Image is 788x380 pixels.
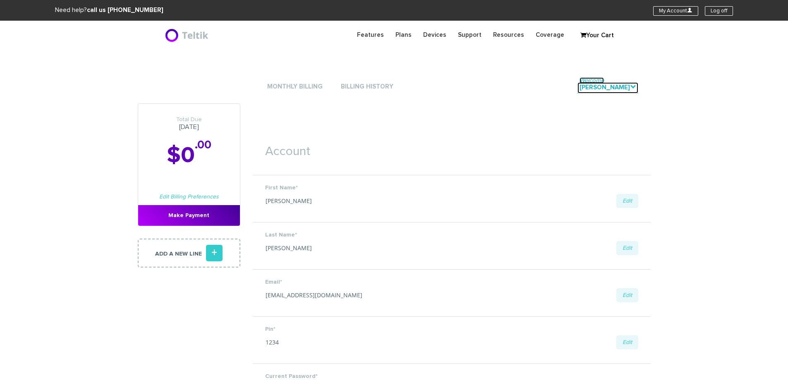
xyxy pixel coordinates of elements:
[265,278,638,286] label: Email*
[577,82,638,93] a: Welcome[PERSON_NAME].
[87,7,163,13] strong: call us [PHONE_NUMBER]
[705,6,733,16] a: Log off
[687,7,692,13] i: U
[487,27,530,43] a: Resources
[159,194,219,200] a: Edit Billing Preferences
[55,7,163,13] span: Need help?
[339,81,395,93] a: Billing History
[265,81,325,93] a: Monthly Billing
[138,143,240,168] h2: $0
[417,27,452,43] a: Devices
[206,245,223,261] i: +
[138,205,240,226] a: Make Payment
[530,27,570,43] a: Coverage
[630,84,636,90] i: .
[390,27,417,43] a: Plans
[253,132,651,163] h1: Account
[138,116,240,131] h3: [DATE]
[351,27,390,43] a: Features
[138,116,240,123] span: Total Due
[580,77,604,84] span: Welcome
[653,6,698,16] a: My AccountU
[616,335,638,349] a: Edit
[616,288,638,302] a: Edit
[165,27,211,43] img: BriteX
[265,231,638,239] label: Last Name*
[195,139,211,151] sup: .00
[265,184,638,192] label: First Name*
[616,241,638,255] a: Edit
[138,239,240,268] a: Add a new line+
[616,194,638,208] a: Edit
[452,27,487,43] a: Support
[576,29,618,42] a: Your Cart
